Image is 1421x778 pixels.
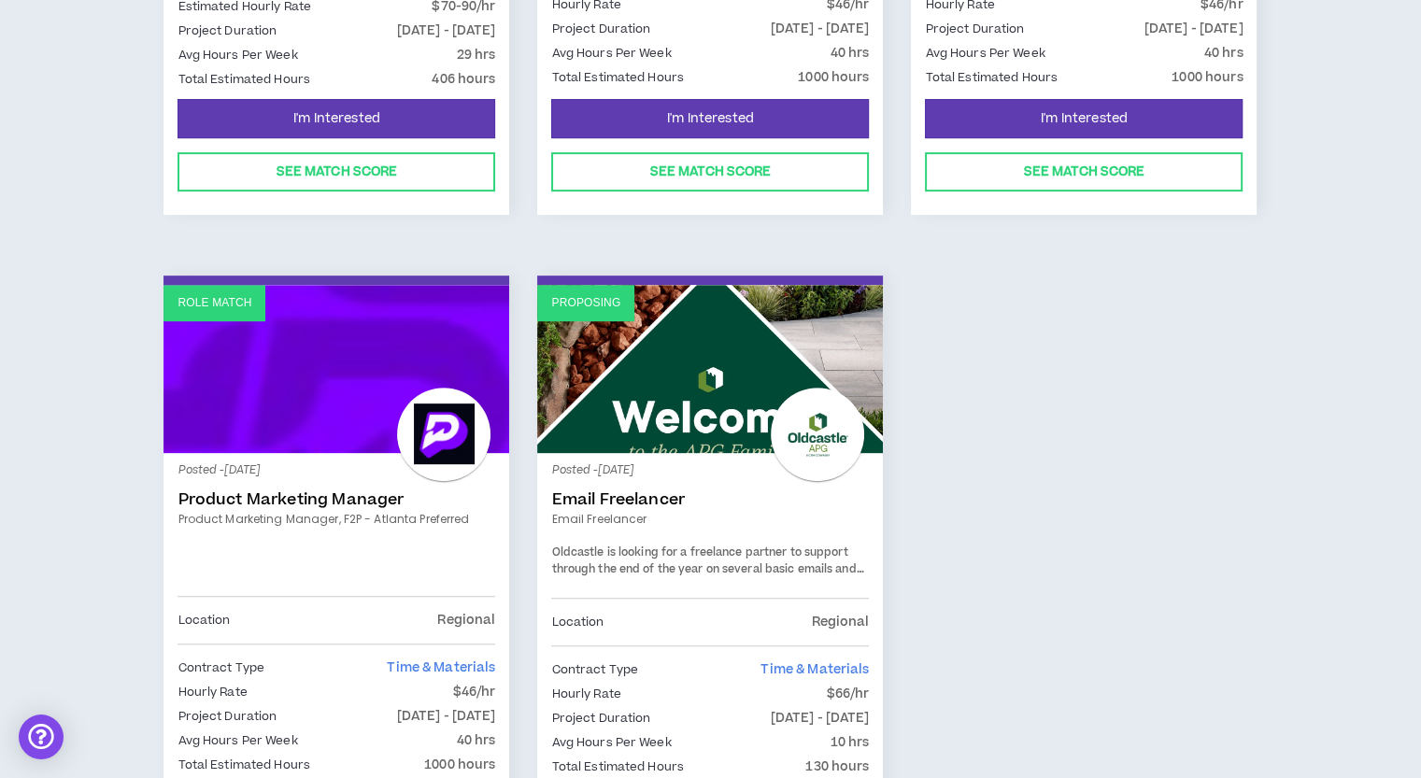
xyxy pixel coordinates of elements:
p: $46/hr [453,682,496,702]
p: 29 hrs [457,45,496,65]
p: Contract Type [551,659,638,680]
a: Email Freelancer [551,490,869,509]
p: Hourly Rate [178,682,247,702]
span: Time & Materials [387,658,495,677]
p: Project Duration [551,19,650,39]
p: Contract Type [178,658,264,678]
p: [DATE] - [DATE] [771,708,870,728]
p: Project Duration [178,706,277,727]
button: See Match Score [925,152,1243,191]
p: 40 hrs [831,43,870,64]
button: See Match Score [551,152,869,191]
span: Time & Materials [760,660,869,679]
p: 406 hours [432,69,495,90]
button: See Match Score [178,152,495,191]
p: Avg Hours Per Week [551,732,671,753]
a: Email Freelancer [551,511,869,528]
button: I'm Interested [178,99,495,138]
a: Proposing [537,285,883,453]
a: Product Marketing Manager, F2P - Atlanta Preferred [178,511,495,528]
p: 10 hrs [831,732,870,753]
p: Avg Hours Per Week [178,45,297,65]
p: 40 hrs [457,730,496,751]
p: Project Duration [925,19,1024,39]
p: Location [178,610,230,630]
a: Product Marketing Manager [178,490,495,509]
p: $66/hr [827,684,870,704]
span: I'm Interested [667,110,754,128]
p: Total Estimated Hours [925,67,1058,88]
p: [DATE] - [DATE] [397,21,496,41]
p: Proposing [551,294,620,312]
p: Avg Hours Per Week [551,43,671,64]
p: 1000 hours [798,67,869,88]
p: Total Estimated Hours [551,67,684,88]
p: [DATE] - [DATE] [1144,19,1243,39]
p: 40 hrs [1204,43,1243,64]
span: Oldcastle is looking for a freelance partner to support through the end of the year on several ba... [551,545,863,593]
a: Role Match [163,285,509,453]
p: Regional [437,610,495,630]
p: 1000 hours [424,755,495,775]
button: I'm Interested [551,99,869,138]
div: Open Intercom Messenger [19,714,64,759]
p: Posted - [DATE] [178,462,495,479]
p: Regional [811,612,869,632]
p: Hourly Rate [551,684,620,704]
span: I'm Interested [1041,110,1128,128]
p: Role Match [178,294,251,312]
p: Location [551,612,604,632]
p: Avg Hours Per Week [178,730,297,751]
button: I'm Interested [925,99,1243,138]
p: Project Duration [551,708,650,728]
p: 130 hours [805,757,869,777]
p: Posted - [DATE] [551,462,869,479]
p: [DATE] - [DATE] [397,706,496,727]
p: Total Estimated Hours [178,755,310,775]
p: Total Estimated Hours [178,69,310,90]
p: [DATE] - [DATE] [771,19,870,39]
p: Project Duration [178,21,277,41]
p: Avg Hours Per Week [925,43,1044,64]
p: 1000 hours [1172,67,1243,88]
span: I'm Interested [293,110,380,128]
p: Total Estimated Hours [551,757,684,777]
